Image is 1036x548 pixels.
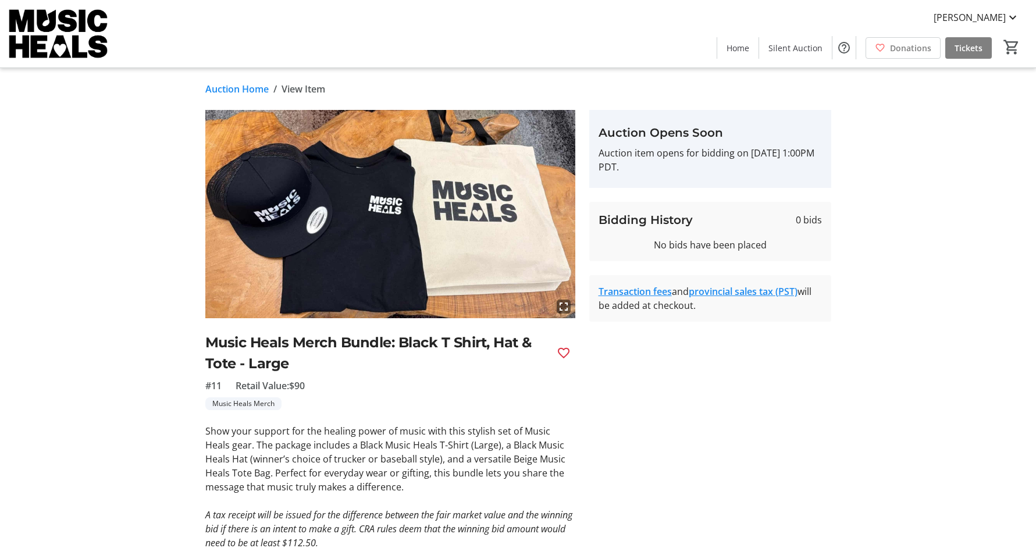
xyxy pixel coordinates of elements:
[552,341,575,365] button: Favourite
[759,37,832,59] a: Silent Auction
[7,5,111,63] img: Music Heals Charitable Foundation's Logo
[599,124,822,141] h3: Auction Opens Soon
[955,42,982,54] span: Tickets
[832,36,856,59] button: Help
[205,110,575,318] img: Image
[727,42,749,54] span: Home
[236,379,305,393] span: Retail Value: $90
[796,213,822,227] span: 0 bids
[599,146,822,174] p: Auction item opens for bidding on [DATE] 1:00PM PDT.
[282,82,325,96] span: View Item
[1001,37,1022,58] button: Cart
[934,10,1006,24] span: [PERSON_NAME]
[205,332,547,374] h2: Music Heals Merch Bundle: Black T Shirt, Hat & Tote - Large
[205,82,269,96] a: Auction Home
[557,300,571,314] mat-icon: fullscreen
[599,285,672,298] a: Transaction fees
[205,397,282,410] tr-label-badge: Music Heals Merch
[890,42,931,54] span: Donations
[689,285,798,298] a: provincial sales tax (PST)
[768,42,823,54] span: Silent Auction
[205,424,575,494] p: Show your support for the healing power of music with this stylish set of Music Heals gear. The p...
[205,379,222,393] span: #11
[945,37,992,59] a: Tickets
[924,8,1029,27] button: [PERSON_NAME]
[717,37,759,59] a: Home
[599,238,822,252] div: No bids have been placed
[273,82,277,96] span: /
[599,284,822,312] div: and will be added at checkout.
[599,211,693,229] h3: Bidding History
[866,37,941,59] a: Donations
